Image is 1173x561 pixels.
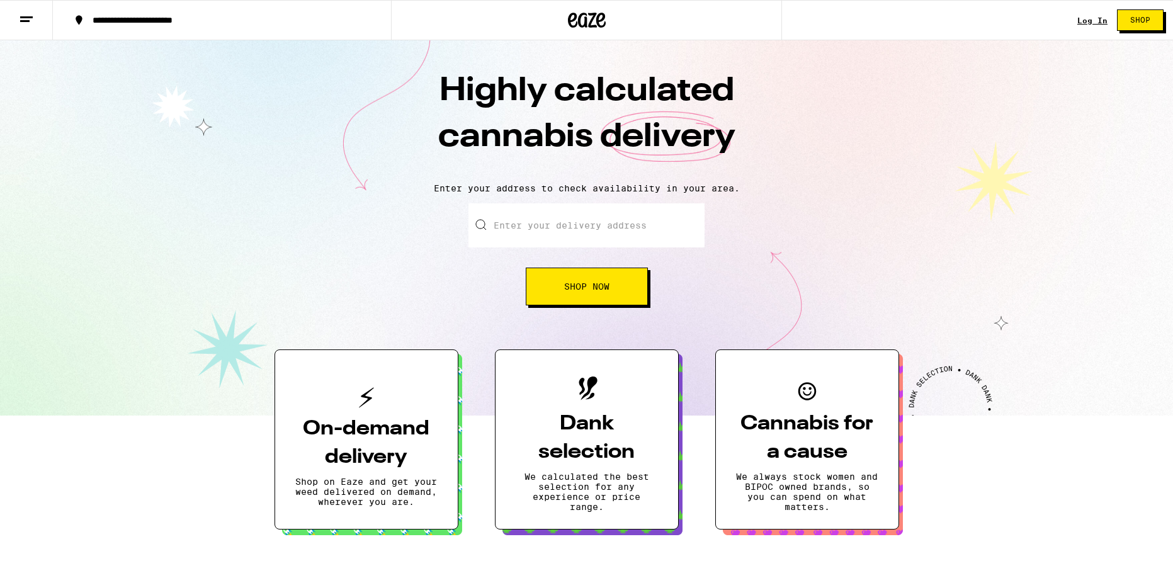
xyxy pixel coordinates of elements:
[495,349,679,530] button: Dank selectionWe calculated the best selection for any experience or price range.
[736,472,878,512] p: We always stock women and BIPOC owned brands, so you can spend on what matters.
[1130,16,1150,24] span: Shop
[295,477,438,507] p: Shop on Eaze and get your weed delivered on demand, wherever you are.
[13,183,1160,193] p: Enter your address to check availability in your area.
[1077,16,1108,25] a: Log In
[468,203,705,247] input: Enter your delivery address
[1117,9,1164,31] button: Shop
[736,410,878,467] h3: Cannabis for a cause
[715,349,899,530] button: Cannabis for a causeWe always stock women and BIPOC owned brands, so you can spend on what matters.
[564,282,609,291] span: Shop Now
[516,410,658,467] h3: Dank selection
[366,69,807,173] h1: Highly calculated cannabis delivery
[275,349,458,530] button: On-demand deliveryShop on Eaze and get your weed delivered on demand, wherever you are.
[295,415,438,472] h3: On-demand delivery
[516,472,658,512] p: We calculated the best selection for any experience or price range.
[1108,9,1173,31] a: Shop
[526,268,648,305] button: Shop Now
